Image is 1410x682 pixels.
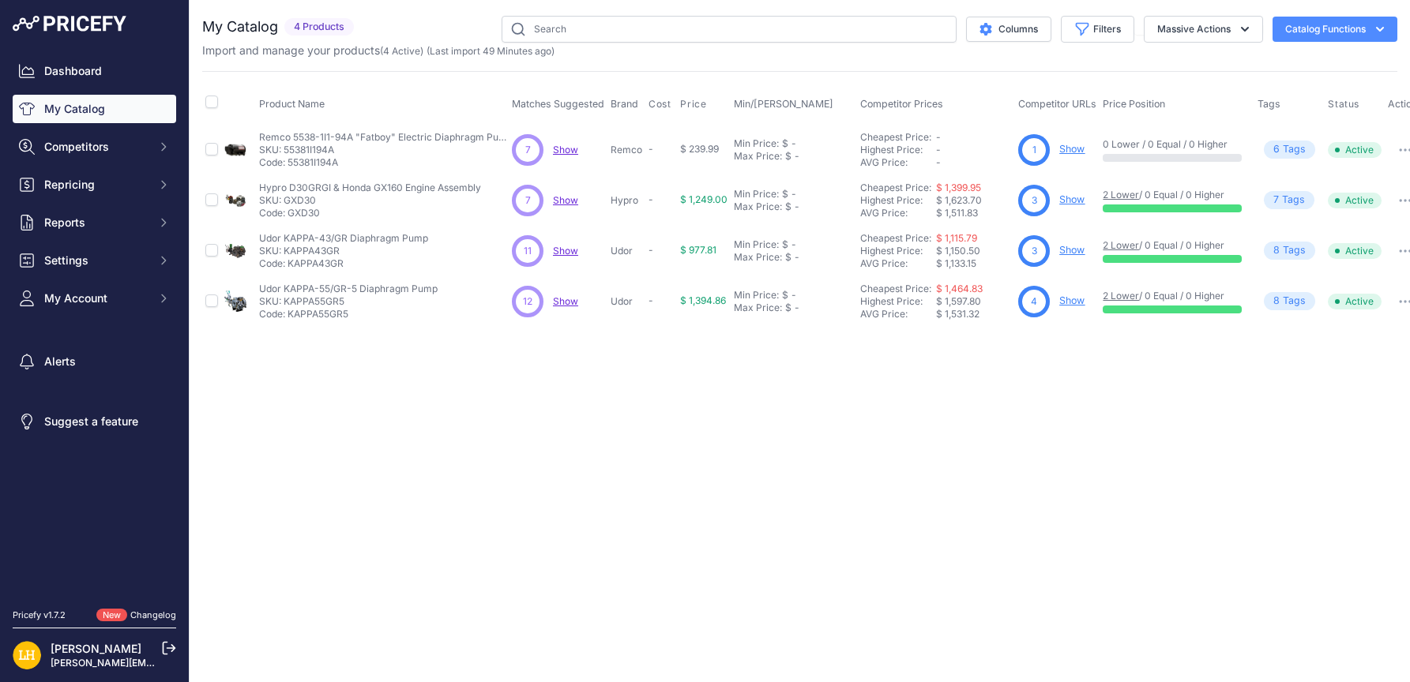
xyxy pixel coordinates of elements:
[1103,189,1139,200] a: 2 Lower
[936,207,1012,219] div: $ 1,511.83
[1059,143,1085,155] a: Show
[649,193,653,205] span: -
[1328,294,1382,309] span: Active
[734,302,782,314] div: Max Price:
[680,143,719,155] span: $ 239.99
[734,289,779,302] div: Min Price:
[680,294,726,306] span: $ 1,394.86
[611,144,642,156] p: Remco
[860,283,931,294] a: Cheapest Price:
[680,98,709,111] button: Price
[553,194,578,206] span: Show
[680,98,706,111] span: Price
[734,200,782,213] div: Max Price:
[734,188,779,200] div: Min Price:
[860,295,936,308] div: Highest Price:
[44,290,148,306] span: My Account
[785,251,791,264] div: $
[680,244,716,256] span: $ 977.81
[966,17,1051,42] button: Columns
[860,308,936,320] div: AVG Price:
[936,194,982,206] span: $ 1,623.70
[1273,142,1280,157] span: 6
[734,98,833,110] span: Min/[PERSON_NAME]
[13,208,176,237] button: Reports
[553,245,578,257] span: Show
[1018,98,1096,110] span: Competitor URLs
[1328,243,1382,259] span: Active
[1328,193,1382,208] span: Active
[512,98,604,110] span: Matches Suggested
[1032,193,1037,208] span: 3
[1300,142,1306,157] span: s
[649,143,653,155] span: -
[1103,138,1242,151] p: 0 Lower / 0 Equal / 0 Higher
[259,144,512,156] p: SKU: 55381I194A
[1059,294,1085,306] a: Show
[1032,143,1036,157] span: 1
[611,194,642,207] p: Hypro
[1273,17,1397,42] button: Catalog Functions
[380,45,423,57] span: ( )
[51,657,294,669] a: [PERSON_NAME][EMAIL_ADDRESS][DOMAIN_NAME]
[782,238,788,251] div: $
[936,283,983,294] a: $ 1,464.83
[13,133,176,161] button: Competitors
[259,257,428,270] p: Code: KAPPA43GR
[44,215,148,230] span: Reports
[525,193,531,208] span: 7
[259,283,438,295] p: Udor KAPPA-55/GR-5 Diaphragm Pump
[259,98,325,110] span: Product Name
[936,131,941,143] span: -
[13,609,66,622] div: Pricefy v1.7.2
[259,182,481,194] p: Hypro D30GRGI & Honda GX160 Engine Assembly
[860,98,943,110] span: Competitor Prices
[13,246,176,275] button: Settings
[202,43,555,58] p: Import and manage your products
[936,182,981,193] a: $ 1,399.95
[785,302,791,314] div: $
[1299,193,1305,208] span: s
[1273,193,1279,208] span: 7
[259,308,438,320] p: Code: KAPPA55GR5
[649,244,653,256] span: -
[791,251,799,264] div: -
[1032,244,1037,258] span: 3
[1031,294,1037,309] span: 4
[13,57,176,590] nav: Sidebar
[13,407,176,436] a: Suggest a feature
[936,257,1012,270] div: $ 1,133.15
[649,294,653,306] span: -
[284,18,354,36] span: 4 Products
[259,295,438,308] p: SKU: KAPPA55GR5
[502,16,957,43] input: Search
[1258,98,1280,110] span: Tags
[649,98,671,111] span: Cost
[13,16,126,32] img: Pricefy Logo
[860,131,931,143] a: Cheapest Price:
[259,194,481,207] p: SKU: GXD30
[788,137,796,150] div: -
[1103,98,1165,110] span: Price Position
[259,207,481,219] p: Code: GXD30
[680,193,728,205] span: $ 1,249.00
[383,45,420,57] a: 4 Active
[130,609,176,620] a: Changelog
[791,200,799,213] div: -
[860,232,931,244] a: Cheapest Price:
[611,295,642,308] p: Udor
[1328,98,1359,111] span: Status
[553,144,578,156] a: Show
[785,200,791,213] div: $
[1264,292,1315,310] span: Tag
[553,295,578,307] span: Show
[936,144,941,156] span: -
[1144,16,1263,43] button: Massive Actions
[1300,243,1306,258] span: s
[1264,141,1315,159] span: Tag
[1103,189,1242,201] p: / 0 Equal / 0 Higher
[1059,193,1085,205] a: Show
[788,188,796,200] div: -
[734,251,782,264] div: Max Price:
